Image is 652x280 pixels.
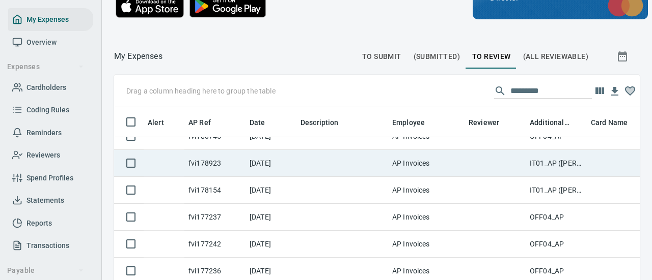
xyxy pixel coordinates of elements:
[388,177,465,204] td: AP Invoices
[591,116,641,129] span: Card Name
[8,31,93,54] a: Overview
[472,50,511,63] span: To Review
[114,50,162,63] p: My Expenses
[26,149,60,162] span: Reviewers
[26,81,66,94] span: Cardholders
[592,83,607,99] button: Choose columns to display
[8,8,93,31] a: My Expenses
[8,189,93,212] a: Statements
[250,116,279,129] span: Date
[26,13,69,26] span: My Expenses
[188,116,224,129] span: AP Ref
[607,84,622,99] button: Download Table
[26,217,52,230] span: Reports
[469,116,499,129] span: Reviewer
[184,150,246,177] td: fvi178923
[7,60,84,73] span: Expenses
[388,204,465,231] td: AP Invoices
[392,116,425,129] span: Employee
[622,83,638,99] button: Column choices favorited. Click to reset to default
[414,50,460,63] span: (Submitted)
[526,150,587,177] td: IT01_AP ([PERSON_NAME], [PERSON_NAME])
[26,239,69,252] span: Transactions
[8,121,93,144] a: Reminders
[530,116,583,129] span: Additional Reviewer
[8,76,93,99] a: Cardholders
[26,194,64,207] span: Statements
[469,116,512,129] span: Reviewer
[114,50,162,63] nav: breadcrumb
[148,116,164,129] span: Alert
[526,177,587,204] td: IT01_AP ([PERSON_NAME], [PERSON_NAME])
[246,231,296,258] td: [DATE]
[526,231,587,258] td: OFF04_AP
[184,231,246,258] td: fvi177242
[184,204,246,231] td: fvi177237
[523,50,588,63] span: (All Reviewable)
[3,261,88,280] button: Payable
[388,231,465,258] td: AP Invoices
[126,86,276,96] p: Drag a column heading here to group the table
[26,36,57,49] span: Overview
[8,167,93,190] a: Spend Profiles
[188,116,211,129] span: AP Ref
[250,116,265,129] span: Date
[591,116,628,129] span: Card Name
[148,116,177,129] span: Alert
[246,177,296,204] td: [DATE]
[526,204,587,231] td: OFF04_AP
[8,99,93,121] a: Coding Rules
[8,212,93,235] a: Reports
[7,264,84,277] span: Payable
[246,204,296,231] td: [DATE]
[8,144,93,167] a: Reviewers
[301,116,352,129] span: Description
[184,177,246,204] td: fvi178154
[26,172,73,184] span: Spend Profiles
[246,150,296,177] td: [DATE]
[530,116,569,129] span: Additional Reviewer
[26,104,69,116] span: Coding Rules
[301,116,339,129] span: Description
[607,44,640,69] button: Show transactions within a particular date range
[8,234,93,257] a: Transactions
[362,50,401,63] span: To Submit
[26,127,62,139] span: Reminders
[3,57,88,76] button: Expenses
[392,116,438,129] span: Employee
[388,150,465,177] td: AP Invoices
